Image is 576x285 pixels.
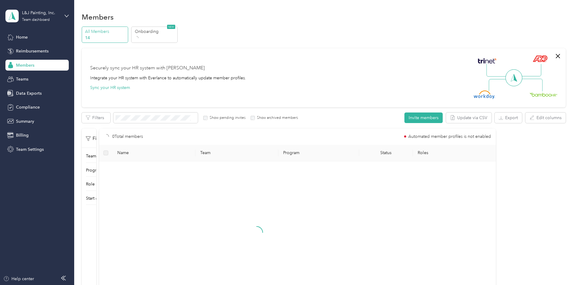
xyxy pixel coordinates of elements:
img: Workday [474,90,495,99]
img: Line Left Up [486,64,508,77]
iframe: Everlance-gr Chat Button Frame [542,251,576,285]
img: Line Right Up [520,64,541,77]
p: 0 Total members [112,133,143,140]
p: Filter by [86,135,110,142]
span: Reimbursements [16,48,49,54]
img: Line Right Down [521,79,543,92]
span: Data Exports [16,90,42,97]
div: Integrate your HR system with Everlance to automatically update member profiles. [90,75,246,81]
span: Automated member profiles is not enabled [408,135,491,139]
span: NEW [167,25,175,29]
th: Name [112,145,195,161]
th: Program [278,145,359,161]
button: Edit columns [525,112,566,123]
span: Teams [16,76,28,82]
img: ADP [533,55,547,62]
span: Team Settings [16,146,44,153]
span: Summary [16,118,34,125]
div: Securely sync your HR system with [PERSON_NAME] [90,65,205,72]
span: Billing [16,132,29,138]
span: Home [16,34,28,40]
p: Onboarding [135,28,176,35]
p: Program [86,167,102,173]
p: Team [86,153,96,159]
img: Line Left Down [489,79,510,91]
div: L&J Painting, Inc. [22,10,60,16]
label: Show archived members [255,115,298,121]
button: Help center [3,276,34,282]
h1: Members [82,14,114,20]
div: Team dashboard [22,18,50,22]
button: Filters [82,112,110,123]
span: Name [117,150,191,155]
th: Roles [413,145,496,161]
button: Update via CSV [446,112,492,123]
button: Sync your HR system [90,84,130,91]
p: All Members [85,28,126,35]
span: Members [16,62,34,68]
p: 14 [85,35,126,41]
span: Compliance [16,104,40,110]
p: Role [86,181,95,187]
p: Start & End Dates [86,195,119,201]
th: Team [195,145,278,161]
button: Export [495,112,522,123]
img: Trinet [476,57,498,65]
label: Show pending invites [207,115,245,121]
th: Status [359,145,413,161]
button: Invite members [404,112,443,123]
img: BambooHR [530,92,557,97]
